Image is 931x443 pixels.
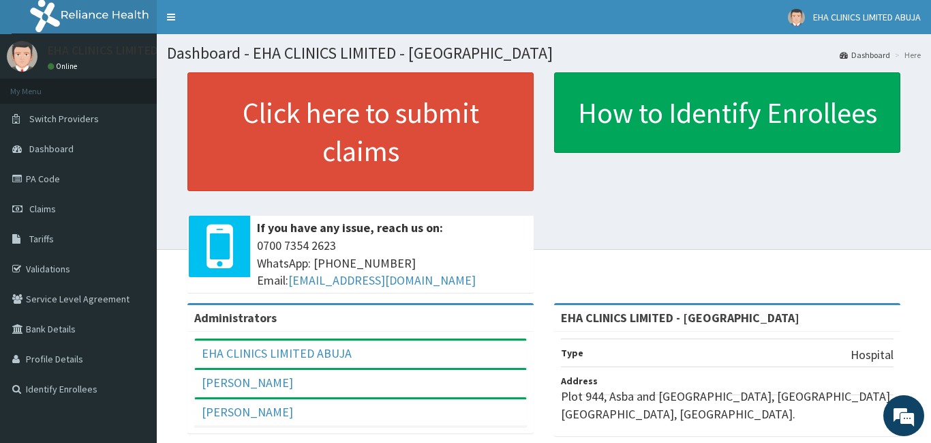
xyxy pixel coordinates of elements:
[851,346,894,364] p: Hospital
[561,310,799,326] strong: EHA CLINICS LIMITED - [GEOGRAPHIC_DATA]
[788,9,805,26] img: User Image
[194,310,277,326] b: Administrators
[29,233,54,245] span: Tariffs
[202,404,293,420] a: [PERSON_NAME]
[202,375,293,390] a: [PERSON_NAME]
[29,113,99,125] span: Switch Providers
[891,49,921,61] li: Here
[257,237,527,289] span: 0700 7354 2623 WhatsApp: [PHONE_NUMBER] Email:
[288,272,476,288] a: [EMAIL_ADDRESS][DOMAIN_NAME]
[29,143,74,155] span: Dashboard
[202,345,352,361] a: EHA CLINICS LIMITED ABUJA
[554,72,900,153] a: How to Identify Enrollees
[561,375,598,387] b: Address
[7,41,37,72] img: User Image
[187,72,534,191] a: Click here to submit claims
[813,11,921,23] span: EHA CLINICS LIMITED ABUJA
[48,44,195,57] p: EHA CLINICS LIMITED ABUJA
[48,61,80,71] a: Online
[561,347,583,359] b: Type
[167,44,921,62] h1: Dashboard - EHA CLINICS LIMITED - [GEOGRAPHIC_DATA]
[257,220,443,235] b: If you have any issue, reach us on:
[840,49,890,61] a: Dashboard
[29,203,56,215] span: Claims
[561,388,894,423] p: Plot 944, Asba and [GEOGRAPHIC_DATA], [GEOGRAPHIC_DATA], [GEOGRAPHIC_DATA], [GEOGRAPHIC_DATA].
